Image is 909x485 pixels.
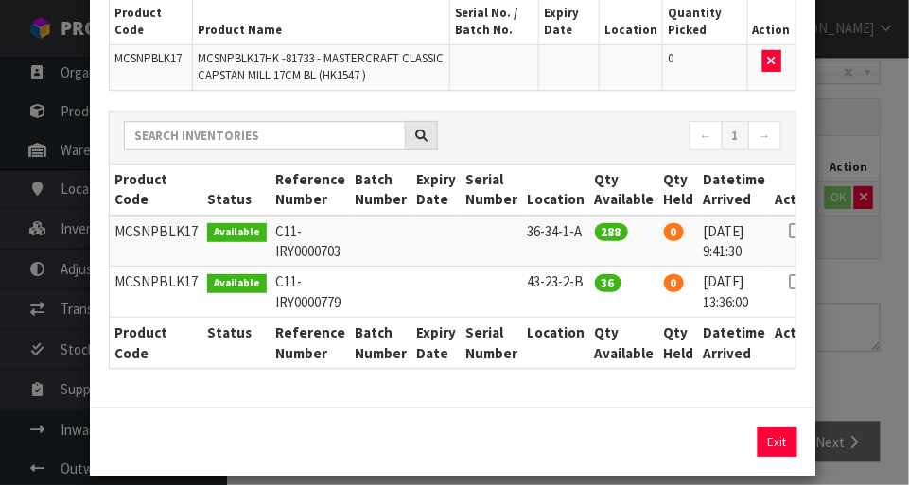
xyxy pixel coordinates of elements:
[466,121,780,154] nav: Page navigation
[699,165,771,216] th: Datetime Arrived
[771,165,823,216] th: Action
[523,267,590,318] td: 43-23-2-B
[110,318,202,368] th: Product Code
[523,165,590,216] th: Location
[110,267,202,318] td: MCSNPBLK17
[699,216,771,267] td: [DATE] 9:41:30
[523,216,590,267] td: 36-34-1-A
[771,318,823,368] th: Action
[198,50,444,83] span: MCSNPBLK17HK -81733 - MASTERCRAFT CLASSIC CAPSTAN MILL 17CM BL (HK1547 )
[351,318,412,368] th: Batch Number
[462,318,523,368] th: Serial Number
[758,427,797,457] button: Exit
[202,165,271,216] th: Status
[202,318,271,368] th: Status
[659,318,699,368] th: Qty Held
[699,318,771,368] th: Datetime Arrived
[271,216,351,267] td: C11-IRY0000703
[110,165,202,216] th: Product Code
[271,318,351,368] th: Reference Number
[664,223,684,241] span: 0
[748,121,781,151] a: →
[595,274,621,292] span: 36
[699,267,771,318] td: [DATE] 13:36:00
[523,318,590,368] th: Location
[590,165,659,216] th: Qty Available
[412,318,462,368] th: Expiry Date
[595,223,628,241] span: 288
[114,50,182,66] span: MCSNPBLK17
[659,165,699,216] th: Qty Held
[110,216,202,267] td: MCSNPBLK17
[271,165,351,216] th: Reference Number
[664,274,684,292] span: 0
[207,274,267,293] span: Available
[124,121,406,150] input: Search inventories
[207,223,267,242] span: Available
[271,267,351,318] td: C11-IRY0000779
[722,121,749,151] a: 1
[590,318,659,368] th: Qty Available
[668,50,673,66] span: 0
[351,165,412,216] th: Batch Number
[412,165,462,216] th: Expiry Date
[462,165,523,216] th: Serial Number
[690,121,723,151] a: ←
